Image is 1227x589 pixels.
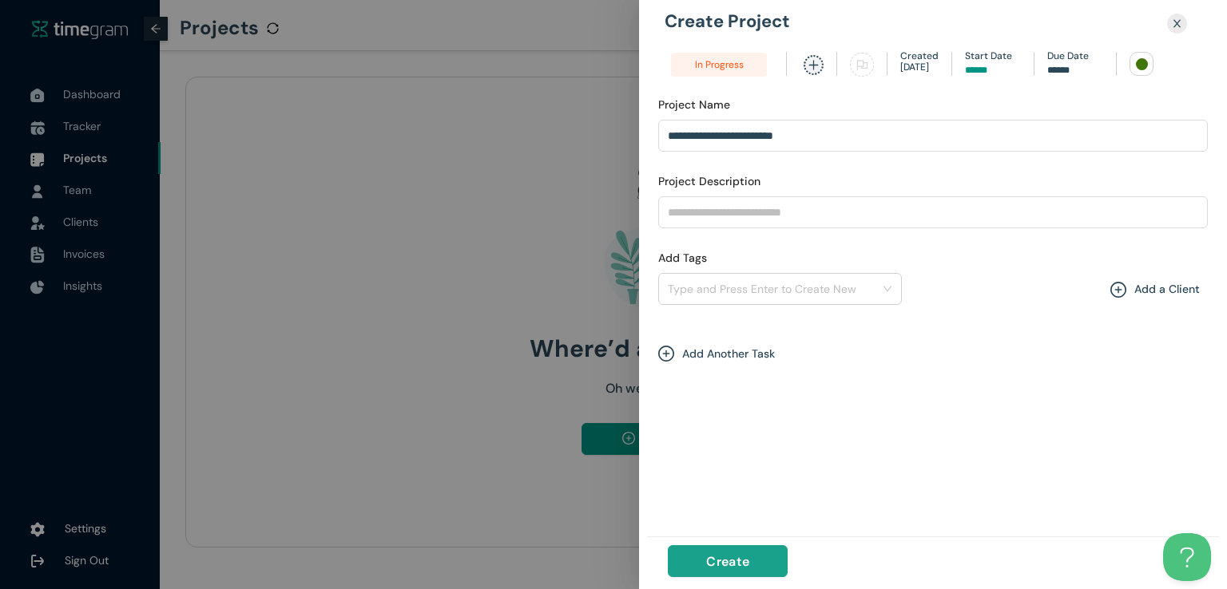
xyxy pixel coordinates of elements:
span: Create [706,551,749,571]
label: Add Tags [658,250,707,267]
label: Project Description [658,173,760,190]
span: close [1172,18,1182,29]
span: plus-circle [658,346,682,362]
button: Close [1162,13,1192,34]
h1: Due Date [1047,52,1103,60]
label: Project Name [658,97,730,113]
div: plus-circleAdd a Client [1110,280,1200,303]
input: Project Name [658,120,1208,152]
h1: Start Date [965,52,1021,60]
span: flag [850,53,874,77]
span: In Progress [671,53,767,77]
h1: [DATE] [900,60,939,75]
input: Add Tags [668,279,671,298]
span: plus [804,55,824,75]
span: plus-circle [1110,282,1134,298]
h1: Add Another Task [682,345,775,362]
h1: Create Project [665,13,1201,30]
iframe: Toggle Customer Support [1163,533,1211,581]
h1: Created [900,52,939,60]
input: Project Description [658,196,1208,228]
button: Create [668,545,788,577]
h1: Add a Client [1134,280,1200,298]
div: plus-circleAdd Another Task [658,345,775,362]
